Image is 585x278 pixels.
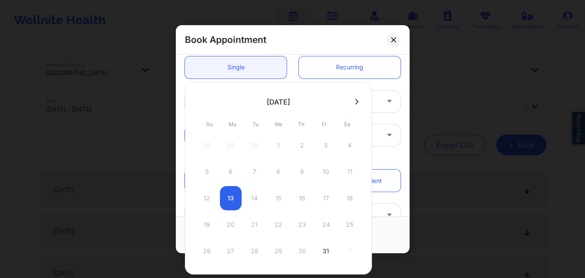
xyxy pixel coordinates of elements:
[185,34,266,46] h2: Book Appointment
[322,121,327,128] abbr: Friday
[344,121,350,128] abbr: Saturday
[299,56,401,78] a: Recurring
[206,121,213,128] abbr: Sunday
[179,155,407,164] div: Patient information:
[299,170,401,192] a: Not Registered Patient
[185,56,287,78] a: Single
[275,121,282,128] abbr: Wednesday
[229,121,236,128] abbr: Monday
[298,121,304,128] abbr: Thursday
[192,90,379,112] div: Video-Call with Therapist (45 minutes)
[252,121,259,128] abbr: Tuesday
[315,239,337,263] div: Fri Oct 31 2025
[267,98,290,106] div: [DATE]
